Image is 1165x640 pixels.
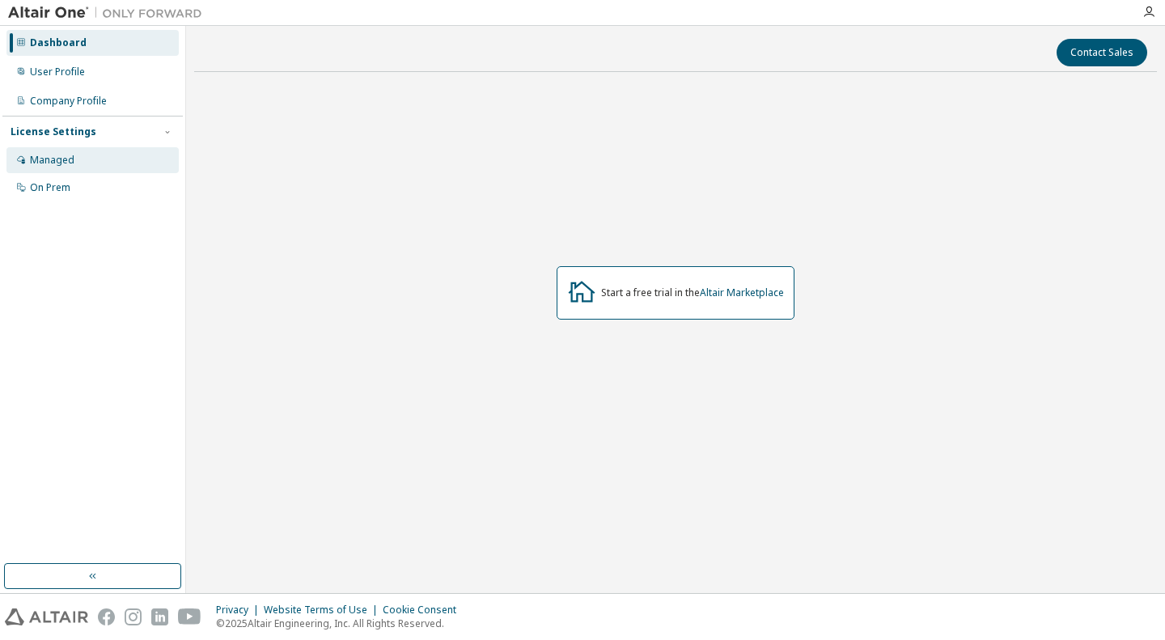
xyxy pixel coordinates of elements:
[264,604,383,617] div: Website Terms of Use
[383,604,466,617] div: Cookie Consent
[5,608,88,625] img: altair_logo.svg
[11,125,96,138] div: License Settings
[601,286,784,299] div: Start a free trial in the
[178,608,201,625] img: youtube.svg
[30,66,85,78] div: User Profile
[30,36,87,49] div: Dashboard
[700,286,784,299] a: Altair Marketplace
[1057,39,1147,66] button: Contact Sales
[30,154,74,167] div: Managed
[216,617,466,630] p: © 2025 Altair Engineering, Inc. All Rights Reserved.
[30,95,107,108] div: Company Profile
[98,608,115,625] img: facebook.svg
[8,5,210,21] img: Altair One
[216,604,264,617] div: Privacy
[151,608,168,625] img: linkedin.svg
[125,608,142,625] img: instagram.svg
[30,181,70,194] div: On Prem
